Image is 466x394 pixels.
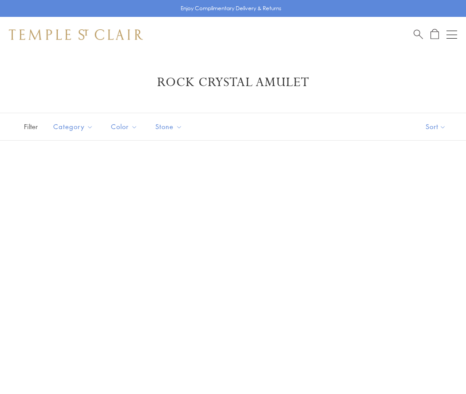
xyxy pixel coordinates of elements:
[406,113,466,140] button: Show sort by
[49,121,100,132] span: Category
[430,29,439,40] a: Open Shopping Bag
[149,117,189,137] button: Stone
[414,29,423,40] a: Search
[151,121,189,132] span: Stone
[181,4,281,13] p: Enjoy Complimentary Delivery & Returns
[104,117,144,137] button: Color
[9,29,143,40] img: Temple St. Clair
[446,29,457,40] button: Open navigation
[107,121,144,132] span: Color
[22,75,444,91] h1: Rock Crystal Amulet
[47,117,100,137] button: Category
